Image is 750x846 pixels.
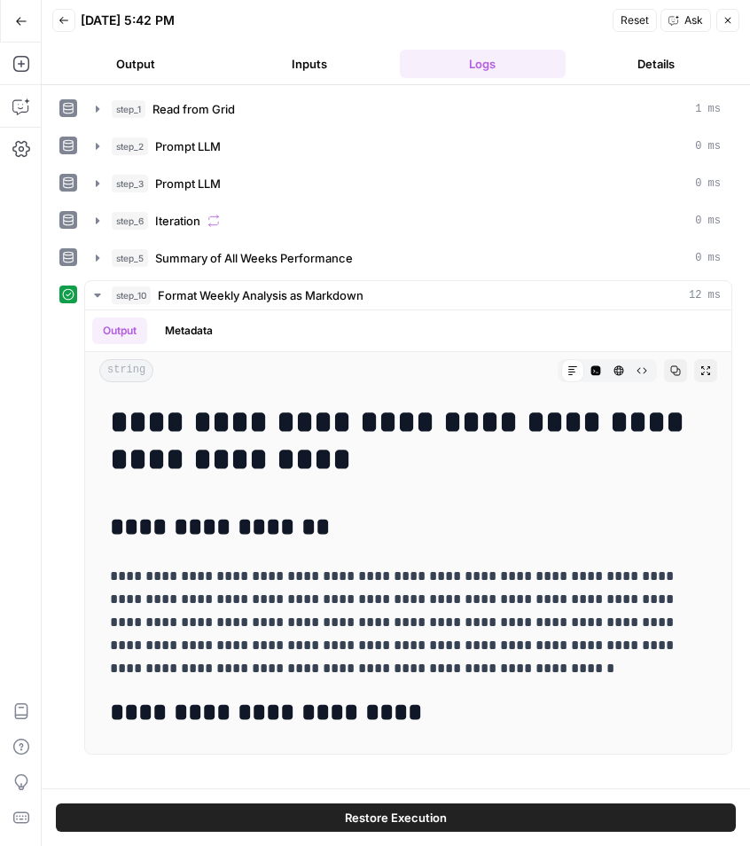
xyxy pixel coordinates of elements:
span: Read from Grid [152,100,235,118]
span: Ask [684,12,703,28]
button: Inputs [226,50,393,78]
span: Iteration [155,212,200,230]
div: 12 ms [85,310,731,754]
button: 12 ms [85,281,731,309]
button: Output [52,50,219,78]
span: step_2 [112,137,148,155]
span: Reset [621,12,649,28]
span: 0 ms [695,213,721,229]
span: Format Weekly Analysis as Markdown [158,286,363,304]
span: Prompt LLM [155,137,221,155]
span: step_10 [112,286,151,304]
span: 12 ms [689,287,721,303]
span: Restore Execution [345,809,447,826]
span: step_3 [112,175,148,192]
button: 1 ms [85,95,731,123]
button: Logs [400,50,566,78]
button: Restore Execution [56,803,736,832]
span: step_5 [112,249,148,267]
span: step_1 [112,100,145,118]
button: Metadata [154,317,223,344]
button: Output [92,317,147,344]
button: Reset [613,9,657,32]
span: 1 ms [695,101,721,117]
button: Details [573,50,739,78]
span: Prompt LLM [155,175,221,192]
span: step_6 [112,212,148,230]
span: 0 ms [695,138,721,154]
span: Summary of All Weeks Performance [155,249,353,267]
button: Ask [660,9,711,32]
span: 0 ms [695,250,721,266]
span: 0 ms [695,176,721,192]
span: string [99,359,153,382]
button: 0 ms [85,207,731,235]
button: 0 ms [85,132,731,161]
button: 0 ms [85,169,731,198]
button: 0 ms [85,244,731,272]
